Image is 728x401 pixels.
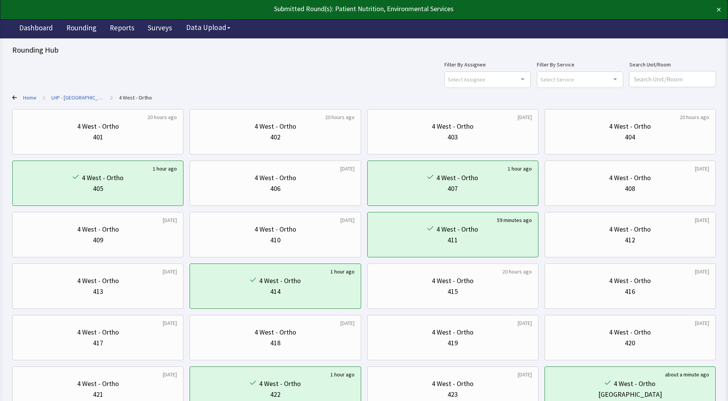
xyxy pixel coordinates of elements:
[614,378,655,389] div: 4 West - Ortho
[625,183,635,194] div: 408
[447,338,458,348] div: 419
[77,275,119,286] div: 4 West - Ortho
[695,216,709,224] div: [DATE]
[680,113,709,121] div: 20 hours ago
[77,327,119,338] div: 4 West - Ortho
[93,132,103,143] div: 401
[518,371,532,378] div: [DATE]
[325,113,355,121] div: 20 hours ago
[447,389,458,400] div: 423
[93,286,103,297] div: 413
[82,172,124,183] div: 4 West - Ortho
[432,327,474,338] div: 4 West - Ortho
[270,183,281,194] div: 406
[625,286,635,297] div: 416
[77,121,119,132] div: 4 West - Ortho
[93,338,103,348] div: 417
[254,121,296,132] div: 4 West - Ortho
[163,319,177,327] div: [DATE]
[340,165,355,172] div: [DATE]
[43,90,45,105] span: >
[340,216,355,224] div: [DATE]
[629,71,716,87] input: Search Unit/Room
[254,327,296,338] div: 4 West - Ortho
[518,319,532,327] div: [DATE]
[447,132,458,143] div: 403
[625,132,635,143] div: 404
[609,172,651,183] div: 4 West - Ortho
[609,121,651,132] div: 4 West - Ortho
[432,275,474,286] div: 4 West - Ortho
[609,224,651,235] div: 4 West - Ortho
[665,371,709,378] div: about a minute ago
[625,338,635,348] div: 420
[23,94,36,101] a: Home
[104,19,140,38] a: Reports
[436,172,478,183] div: 4 West - Ortho
[270,235,281,245] div: 410
[259,378,301,389] div: 4 West - Ortho
[695,319,709,327] div: [DATE]
[537,60,623,69] label: Filter By Service
[629,60,716,69] label: Search Unit/Room
[93,235,103,245] div: 409
[447,286,458,297] div: 415
[432,378,474,389] div: 4 West - Ortho
[163,268,177,275] div: [DATE]
[270,389,281,400] div: 422
[254,172,296,183] div: 4 West - Ortho
[163,216,177,224] div: [DATE]
[330,268,355,275] div: 1 hour ago
[7,3,650,14] div: Submitted Round(s): Patient Nutrition, Environmental Services
[598,389,662,400] div: [GEOGRAPHIC_DATA]
[609,327,651,338] div: 4 West - Ortho
[444,60,531,69] label: Filter By Assignee
[93,389,103,400] div: 421
[436,224,478,235] div: 4 West - Ortho
[448,75,485,84] span: Select Assignee
[110,90,113,105] span: >
[13,19,59,38] a: Dashboard
[153,165,177,172] div: 1 hour ago
[716,3,721,16] button: ×
[518,113,532,121] div: [DATE]
[447,235,458,245] div: 411
[609,275,651,286] div: 4 West - Ortho
[142,19,178,38] a: Surveys
[432,121,474,132] div: 4 West - Ortho
[77,378,119,389] div: 4 West - Ortho
[695,165,709,172] div: [DATE]
[259,275,301,286] div: 4 West - Ortho
[330,371,355,378] div: 1 hour ago
[61,19,102,38] a: Rounding
[270,132,281,143] div: 402
[163,371,177,378] div: [DATE]
[502,268,532,275] div: 20 hours ago
[119,94,152,101] a: 4 West - Ortho
[270,338,281,348] div: 418
[340,319,355,327] div: [DATE]
[508,165,532,172] div: 1 hour ago
[625,235,635,245] div: 412
[182,20,235,35] button: Data Upload
[51,94,104,101] a: LHP - Pascack Valley
[147,113,177,121] div: 20 hours ago
[254,224,296,235] div: 4 West - Ortho
[77,224,119,235] div: 4 West - Ortho
[695,268,709,275] div: [DATE]
[497,216,532,224] div: 59 minutes ago
[12,45,716,55] div: Rounding Hub
[447,183,458,194] div: 407
[270,286,281,297] div: 414
[93,183,103,194] div: 405
[540,75,574,84] span: Select Service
